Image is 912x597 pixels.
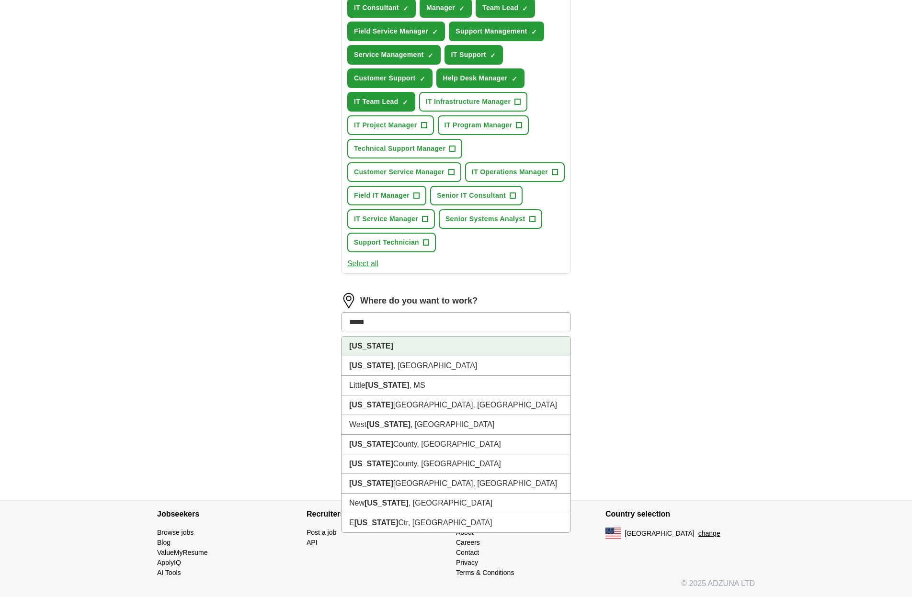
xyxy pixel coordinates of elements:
[403,5,409,12] span: ✓
[349,401,393,409] strong: [US_STATE]
[436,68,524,88] button: Help Desk Manager✓
[342,415,570,435] li: West , [GEOGRAPHIC_DATA]
[625,529,695,539] span: [GEOGRAPHIC_DATA]
[366,420,410,428] strong: [US_STATE]
[157,529,194,536] a: Browse jobs
[347,45,441,65] button: Service Management✓
[456,569,514,576] a: Terms & Conditions
[430,186,523,205] button: Senior IT Consultant
[443,73,508,83] span: Help Desk Manager
[354,237,419,248] span: Support Technician
[149,578,763,597] div: © 2025 ADZUNA LTD
[354,26,428,36] span: Field Service Manager
[349,361,393,370] strong: [US_STATE]
[456,26,527,36] span: Support Management
[354,3,399,13] span: IT Consultant
[157,549,208,556] a: ValueMyResume
[419,92,528,112] button: IT Infrastructure Manager
[347,162,461,182] button: Customer Service Manager
[465,162,565,182] button: IT Operations Manager
[347,186,426,205] button: Field IT Manager
[347,115,434,135] button: IT Project Manager
[456,549,479,556] a: Contact
[347,22,445,41] button: Field Service Manager✓
[459,5,465,12] span: ✓
[347,139,462,158] button: Technical Support Manager
[347,209,435,229] button: IT Service Manager
[490,52,496,59] span: ✓
[157,539,171,546] a: Blog
[347,233,436,252] button: Support Technician
[342,494,570,513] li: New , [GEOGRAPHIC_DATA]
[341,293,356,308] img: location.png
[342,395,570,415] li: [GEOGRAPHIC_DATA], [GEOGRAPHIC_DATA]
[354,144,445,154] span: Technical Support Manager
[349,460,393,468] strong: [US_STATE]
[307,539,318,546] a: API
[365,499,409,507] strong: [US_STATE]
[420,75,425,83] span: ✓
[349,479,393,487] strong: [US_STATE]
[157,569,181,576] a: AI Tools
[426,3,455,13] span: Manager
[342,513,570,532] li: E Ctr, [GEOGRAPHIC_DATA]
[428,52,433,59] span: ✓
[354,167,445,177] span: Customer Service Manager
[445,214,525,224] span: Senior Systems Analyst
[354,97,399,107] span: IT Team Lead
[449,22,544,41] button: Support Management✓
[347,92,415,112] button: IT Team Lead✓
[157,559,181,566] a: ApplyIQ
[426,97,511,107] span: IT Infrastructure Manager
[605,528,621,539] img: US flag
[512,75,517,83] span: ✓
[342,356,570,376] li: , [GEOGRAPHIC_DATA]
[342,376,570,395] li: Little , MS
[456,539,480,546] a: Careers
[354,50,424,60] span: Service Management
[432,28,438,36] span: ✓
[482,3,518,13] span: Team Lead
[307,529,336,536] a: Post a job
[354,73,416,83] span: Customer Support
[605,501,755,528] h4: Country selection
[522,5,528,12] span: ✓
[445,45,503,65] button: IT Support✓
[342,474,570,494] li: [GEOGRAPHIC_DATA], [GEOGRAPHIC_DATA]
[698,529,720,539] button: change
[354,518,399,527] strong: [US_STATE]
[349,440,393,448] strong: [US_STATE]
[342,435,570,454] li: County, [GEOGRAPHIC_DATA]
[349,342,393,350] strong: [US_STATE]
[347,68,433,88] button: Customer Support✓
[360,294,478,307] label: Where do you want to work?
[354,191,410,201] span: Field IT Manager
[438,115,529,135] button: IT Program Manager
[354,120,417,130] span: IT Project Manager
[347,258,378,270] button: Select all
[365,381,410,389] strong: [US_STATE]
[342,454,570,474] li: County, [GEOGRAPHIC_DATA]
[439,209,542,229] button: Senior Systems Analyst
[531,28,537,36] span: ✓
[456,559,478,566] a: Privacy
[472,167,548,177] span: IT Operations Manager
[402,99,408,106] span: ✓
[354,214,418,224] span: IT Service Manager
[451,50,487,60] span: IT Support
[437,191,506,201] span: Senior IT Consultant
[445,120,513,130] span: IT Program Manager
